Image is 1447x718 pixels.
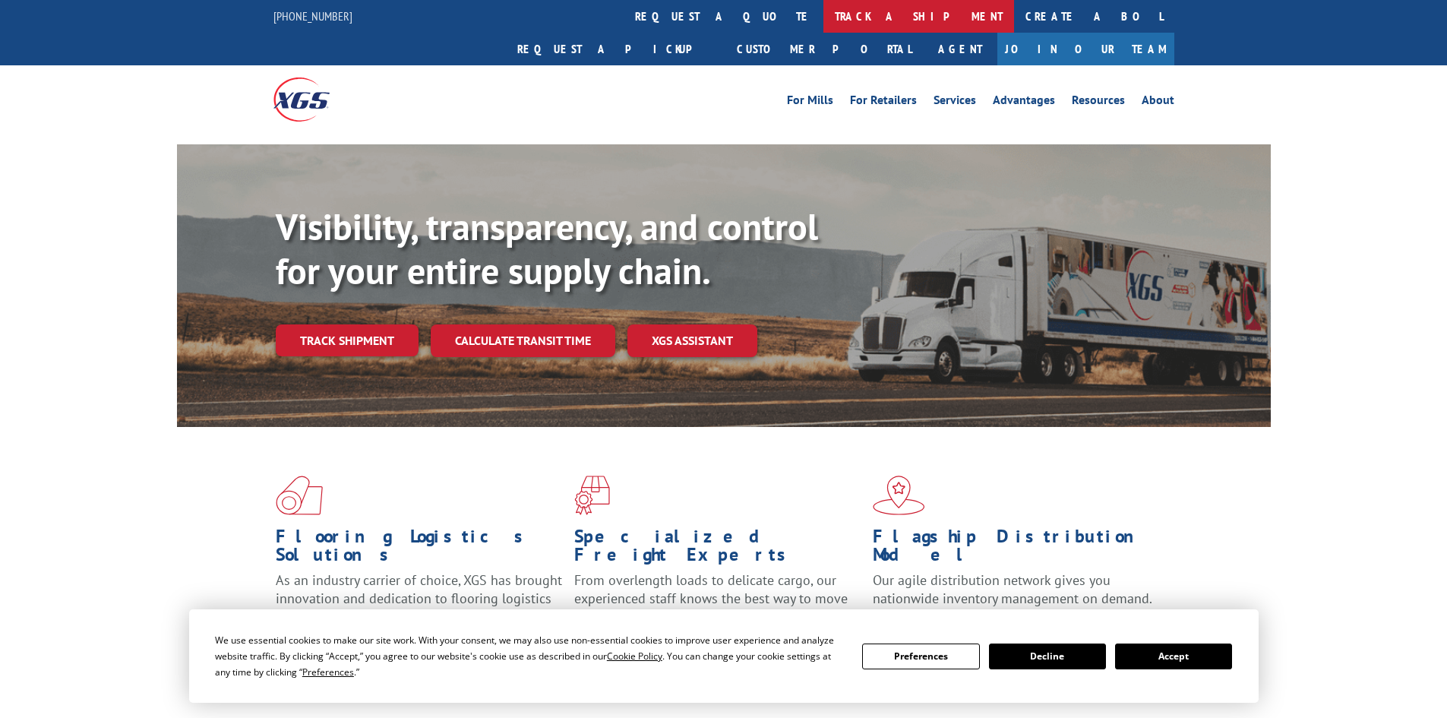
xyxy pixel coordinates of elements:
a: [PHONE_NUMBER] [273,8,352,24]
a: For Retailers [850,94,917,111]
h1: Flagship Distribution Model [873,527,1160,571]
a: Agent [923,33,997,65]
div: Cookie Consent Prompt [189,609,1259,703]
a: XGS ASSISTANT [627,324,757,357]
button: Accept [1115,644,1232,669]
span: As an industry carrier of choice, XGS has brought innovation and dedication to flooring logistics... [276,571,562,625]
a: Request a pickup [506,33,725,65]
span: Cookie Policy [607,650,662,663]
b: Visibility, transparency, and control for your entire supply chain. [276,203,818,294]
button: Decline [989,644,1106,669]
p: From overlength loads to delicate cargo, our experienced staff knows the best way to move your fr... [574,571,861,639]
h1: Flooring Logistics Solutions [276,527,563,571]
a: Resources [1072,94,1125,111]
a: Advantages [993,94,1055,111]
button: Preferences [862,644,979,669]
img: xgs-icon-flagship-distribution-model-red [873,476,925,515]
span: Preferences [302,666,354,678]
img: xgs-icon-focused-on-flooring-red [574,476,610,515]
a: Calculate transit time [431,324,615,357]
a: Customer Portal [725,33,923,65]
div: We use essential cookies to make our site work. With your consent, we may also use non-essential ... [215,632,844,680]
a: About [1142,94,1174,111]
a: For Mills [787,94,833,111]
span: Our agile distribution network gives you nationwide inventory management on demand. [873,571,1152,607]
img: xgs-icon-total-supply-chain-intelligence-red [276,476,323,515]
a: Track shipment [276,324,419,356]
a: Join Our Team [997,33,1174,65]
h1: Specialized Freight Experts [574,527,861,571]
a: Services [934,94,976,111]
